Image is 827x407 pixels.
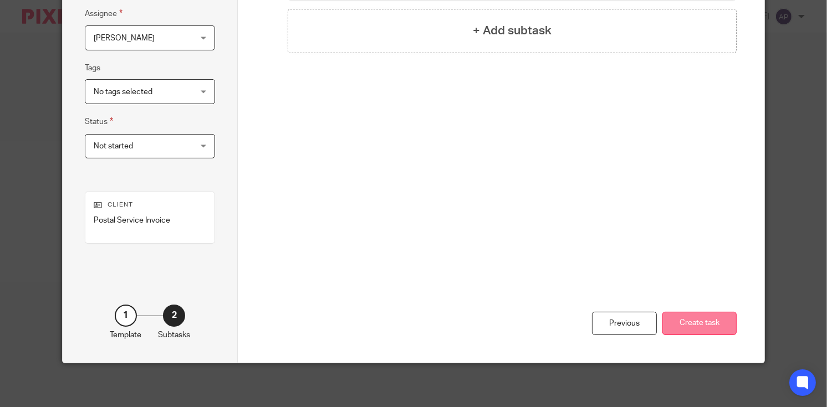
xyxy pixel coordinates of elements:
button: Create task [662,312,737,336]
p: Subtasks [158,329,190,341]
p: Client [94,200,207,209]
h4: + Add subtask [473,22,552,39]
div: 2 [163,305,185,327]
p: Postal Service Invoice [94,215,207,226]
div: 1 [115,305,137,327]
label: Assignee [85,7,122,20]
span: [PERSON_NAME] [94,34,155,42]
div: Previous [592,312,657,336]
span: Not started [94,142,133,150]
label: Tags [85,63,100,74]
p: Template [110,329,141,341]
span: No tags selected [94,88,152,96]
label: Status [85,115,113,128]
